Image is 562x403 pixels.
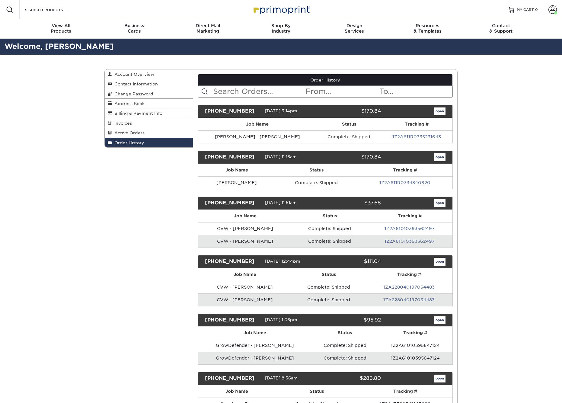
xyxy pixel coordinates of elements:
[24,23,98,34] div: Products
[200,375,265,382] div: [PHONE_NUMBER]
[321,258,385,266] div: $111.04
[200,153,265,161] div: [PHONE_NUMBER]
[392,134,441,139] a: 1Z2A611R0335231643
[112,130,145,135] span: Active Orders
[105,138,193,147] a: Order History
[391,23,464,28] span: Resources
[24,19,98,39] a: View AllProducts
[434,153,445,161] a: open
[24,23,98,28] span: View All
[105,69,193,79] a: Account Overview
[434,107,445,115] a: open
[198,130,317,143] td: [PERSON_NAME] - [PERSON_NAME]
[292,268,366,281] th: Status
[112,121,132,126] span: Invoices
[292,235,367,248] td: Complete: Shipped
[265,259,300,264] span: [DATE] 12:44pm
[321,199,385,207] div: $37.68
[198,293,292,306] td: CVW - [PERSON_NAME]
[212,86,305,97] input: Search Orders...
[198,235,293,248] td: CVW - [PERSON_NAME]
[378,327,452,339] th: Tracking #
[171,23,244,34] div: Marketing
[105,79,193,89] a: Contact Information
[105,108,193,118] a: Billing & Payment Info
[312,327,378,339] th: Status
[171,19,244,39] a: Direct MailMarketing
[381,118,452,130] th: Tracking #
[378,339,452,352] td: 1Z2A61010395647124
[312,339,378,352] td: Complete: Shipped
[265,376,298,381] span: [DATE] 8:36am
[367,210,452,222] th: Tracking #
[517,7,534,12] span: MY CART
[98,23,171,34] div: Cards
[321,153,385,161] div: $170.84
[200,107,265,115] div: [PHONE_NUMBER]
[385,239,435,244] a: 1Z2A61010393562497
[105,99,193,108] a: Address Book
[105,118,193,128] a: Invoices
[358,385,452,398] th: Tracking #
[198,222,293,235] td: CVW - [PERSON_NAME]
[198,268,292,281] th: Job Name
[318,23,391,34] div: Services
[434,199,445,207] a: open
[378,352,452,364] td: 1Z2A61010395647124
[112,140,144,145] span: Order History
[198,281,292,293] td: CVW - [PERSON_NAME]
[198,210,293,222] th: Job Name
[383,285,435,289] a: 1ZA228040197054483
[292,210,367,222] th: Status
[265,154,297,159] span: [DATE] 11:16am
[112,91,153,96] span: Change Password
[434,375,445,382] a: open
[434,316,445,324] a: open
[198,74,453,86] a: Order History
[24,6,83,13] input: SEARCH PRODUCTS.....
[357,164,452,176] th: Tracking #
[464,23,538,34] div: & Support
[198,164,276,176] th: Job Name
[391,19,464,39] a: Resources& Templates
[464,23,538,28] span: Contact
[251,3,311,16] img: Primoprint
[276,176,357,189] td: Complete: Shipped
[321,316,385,324] div: $95.92
[385,226,435,231] a: 1Z2A61010393562497
[244,23,318,34] div: Industry
[198,385,276,398] th: Job Name
[292,293,366,306] td: Complete: Shipped
[321,107,385,115] div: $170.84
[98,23,171,28] span: Business
[318,23,391,28] span: Design
[200,316,265,324] div: [PHONE_NUMBER]
[200,258,265,266] div: [PHONE_NUMBER]
[317,130,381,143] td: Complete: Shipped
[198,352,312,364] td: GrowDefender - [PERSON_NAME]
[379,86,452,97] input: To...
[244,19,318,39] a: Shop ByIndustry
[198,176,276,189] td: [PERSON_NAME]
[112,72,154,77] span: Account Overview
[244,23,318,28] span: Shop By
[318,19,391,39] a: DesignServices
[366,268,452,281] th: Tracking #
[276,164,357,176] th: Status
[112,101,145,106] span: Address Book
[171,23,244,28] span: Direct Mail
[305,86,378,97] input: From...
[535,8,538,12] span: 0
[276,385,358,398] th: Status
[112,82,158,86] span: Contact Information
[292,281,366,293] td: Complete: Shipped
[105,128,193,138] a: Active Orders
[265,317,297,322] span: [DATE] 1:06pm
[105,89,193,99] a: Change Password
[379,180,430,185] a: 1Z2A611R0334840620
[198,339,312,352] td: GrowDefender - [PERSON_NAME]
[112,111,162,116] span: Billing & Payment Info
[312,352,378,364] td: Complete: Shipped
[98,19,171,39] a: BusinessCards
[317,118,381,130] th: Status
